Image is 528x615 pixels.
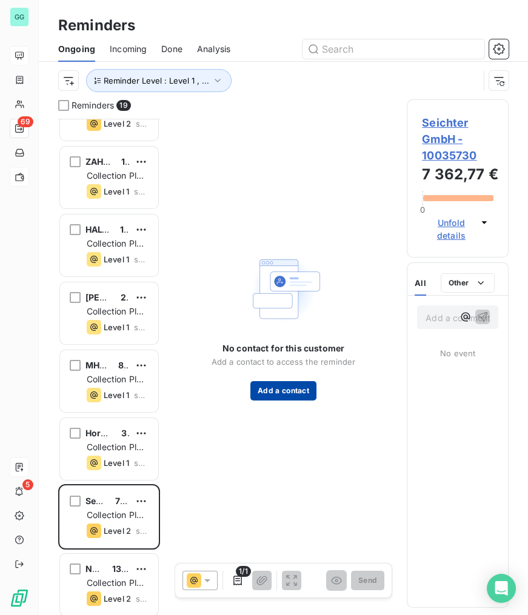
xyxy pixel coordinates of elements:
[87,306,175,328] span: Collection Plan [GEOGRAPHIC_DATA]
[134,187,149,196] span: scheduled since 5 days
[85,292,225,302] span: [PERSON_NAME] GmbH & Co. KG
[440,348,475,358] span: No event
[236,566,250,577] span: 1/1
[245,250,322,328] img: Empty state
[120,224,169,234] span: 11 394,25 €
[22,479,33,490] span: 5
[18,116,33,127] span: 69
[112,563,162,574] span: 13 532,09 €
[85,428,240,438] span: Horn & Co. Industrial Services GmbH
[134,322,149,332] span: scheduled since 5 days
[104,458,129,468] span: Level 1
[121,428,166,438] span: 3 515,86 €
[104,390,129,400] span: Level 1
[110,43,147,55] span: Incoming
[115,496,160,506] span: 7 362,77 €
[85,360,185,370] span: MHK Automotive GmbH
[161,43,182,55] span: Done
[104,254,129,264] span: Level 1
[10,7,29,27] div: GG
[134,254,149,264] span: scheduled since 5 days
[415,278,426,288] span: All
[441,273,495,293] button: Other
[72,99,114,111] span: Reminders
[85,563,134,574] span: NeSt GmbH
[86,69,232,92] button: Reminder Level : Level 1 , ...
[426,216,476,242] span: Unfold details
[136,526,149,536] span: scheduled since 4 days
[134,390,149,400] span: scheduled since 5 days
[136,119,149,128] span: scheduled since 23 days
[104,526,131,536] span: Level 2
[87,238,175,261] span: Collection Plan [GEOGRAPHIC_DATA]
[58,43,95,55] span: Ongoing
[351,571,384,590] button: Send
[87,374,175,396] span: Collection Plan [GEOGRAPHIC_DATA]
[104,187,129,196] span: Level 1
[118,360,165,370] span: 8 063,32 €
[197,43,230,55] span: Analysis
[121,156,166,167] span: 1 523,20 €
[250,381,316,401] button: Add a contact
[85,496,149,506] span: Seichter GmbH
[85,224,212,234] span: HALTEC Hallensysteme GmbH
[85,156,227,167] span: ZAHN Ingenieurgesellschaft mbH
[422,115,493,164] span: Seichter GmbH - 10035730
[104,322,129,332] span: Level 1
[116,100,130,111] span: 19
[121,292,167,302] span: 2 278,85 €
[222,342,344,354] span: No contact for this customer
[87,510,175,532] span: Collection Plan [GEOGRAPHIC_DATA]
[212,357,355,367] span: Add a contact to access the reminder
[136,594,149,603] span: scheduled since 4 days
[487,574,516,603] div: Open Intercom Messenger
[302,39,484,59] input: Search
[422,164,493,188] h3: 7 362,77 €
[422,216,493,242] button: Unfold details
[104,119,131,128] span: Level 2
[134,458,149,468] span: scheduled since 5 days
[87,442,175,464] span: Collection Plan [GEOGRAPHIC_DATA]
[104,594,131,603] span: Level 2
[10,588,29,608] img: Logo LeanPay
[104,76,209,85] span: Reminder Level : Level 1 , ...
[58,15,135,36] h3: Reminders
[87,170,175,193] span: Collection Plan [GEOGRAPHIC_DATA]
[87,577,175,600] span: Collection Plan [GEOGRAPHIC_DATA]
[420,205,425,214] span: 0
